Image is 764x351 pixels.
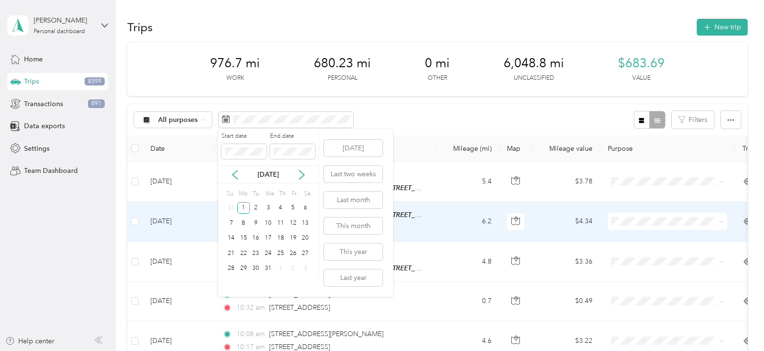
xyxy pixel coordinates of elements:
[143,202,215,242] td: [DATE]
[436,162,499,202] td: 5.4
[425,56,450,71] span: 0 mi
[274,263,287,275] div: 1
[24,121,65,131] span: Data exports
[428,74,447,83] p: Other
[251,187,260,200] div: Tu
[514,74,554,83] p: Unclassified
[287,263,299,275] div: 2
[143,162,215,202] td: [DATE]
[436,242,499,282] td: 4.8
[274,217,287,229] div: 11
[672,111,714,129] button: Filters
[24,54,43,64] span: Home
[299,263,311,275] div: 3
[226,74,244,83] p: Work
[436,202,499,242] td: 6.2
[287,232,299,244] div: 19
[600,135,735,162] th: Purpose
[250,217,262,229] div: 9
[225,232,237,244] div: 14
[127,22,153,32] h1: Trips
[270,132,315,141] label: End date
[302,187,311,200] div: Sa
[250,263,262,275] div: 30
[237,247,250,259] div: 22
[299,247,311,259] div: 27
[225,202,237,214] div: 31
[274,247,287,259] div: 25
[324,243,382,260] button: This year
[88,99,105,108] span: 891
[143,282,215,321] td: [DATE]
[324,140,382,157] button: [DATE]
[262,202,274,214] div: 3
[24,166,78,176] span: Team Dashboard
[158,117,198,123] span: All purposes
[269,290,330,299] span: [STREET_ADDRESS]
[269,330,383,338] span: [STREET_ADDRESS][PERSON_NAME]
[504,56,564,71] span: 6,048.8 mi
[269,343,330,351] span: [STREET_ADDRESS]
[324,166,382,182] button: Last two weeks
[324,269,382,286] button: Last year
[225,247,237,259] div: 21
[237,232,250,244] div: 15
[314,56,371,71] span: 680.23 mi
[290,187,299,200] div: Fr
[237,263,250,275] div: 29
[248,169,288,180] p: [DATE]
[210,56,260,71] span: 976.7 mi
[225,217,237,229] div: 7
[274,202,287,214] div: 4
[632,74,651,83] p: Value
[34,15,94,25] div: [PERSON_NAME]
[287,247,299,259] div: 26
[287,217,299,229] div: 12
[710,297,764,351] iframe: Everlance-gr Chat Button Frame
[262,247,274,259] div: 24
[262,232,274,244] div: 17
[262,217,274,229] div: 10
[24,144,49,154] span: Settings
[533,135,600,162] th: Mileage value
[24,76,39,86] span: Trips
[269,303,330,312] span: [STREET_ADDRESS]
[533,242,600,282] td: $3.36
[237,202,250,214] div: 1
[250,247,262,259] div: 23
[533,162,600,202] td: $3.78
[299,217,311,229] div: 13
[324,192,382,208] button: Last month
[274,232,287,244] div: 18
[5,336,54,346] button: Help center
[34,29,85,35] div: Personal dashboard
[215,135,436,162] th: Locations
[287,202,299,214] div: 5
[533,202,600,242] td: $4.34
[250,202,262,214] div: 2
[299,202,311,214] div: 6
[328,74,357,83] p: Personal
[236,329,265,339] span: 10:08 am
[697,19,748,36] button: New trip
[143,242,215,282] td: [DATE]
[299,232,311,244] div: 20
[262,263,274,275] div: 31
[237,187,248,200] div: Mo
[236,303,265,313] span: 10:32 am
[250,232,262,244] div: 16
[263,187,274,200] div: We
[436,282,499,321] td: 0.7
[618,56,665,71] span: $683.69
[85,77,105,86] span: 8599
[499,135,533,162] th: Map
[24,99,63,109] span: Transactions
[225,263,237,275] div: 28
[143,135,215,162] th: Date
[237,217,250,229] div: 8
[324,218,382,234] button: This month
[222,132,267,141] label: Start date
[436,135,499,162] th: Mileage (mi)
[278,187,287,200] div: Th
